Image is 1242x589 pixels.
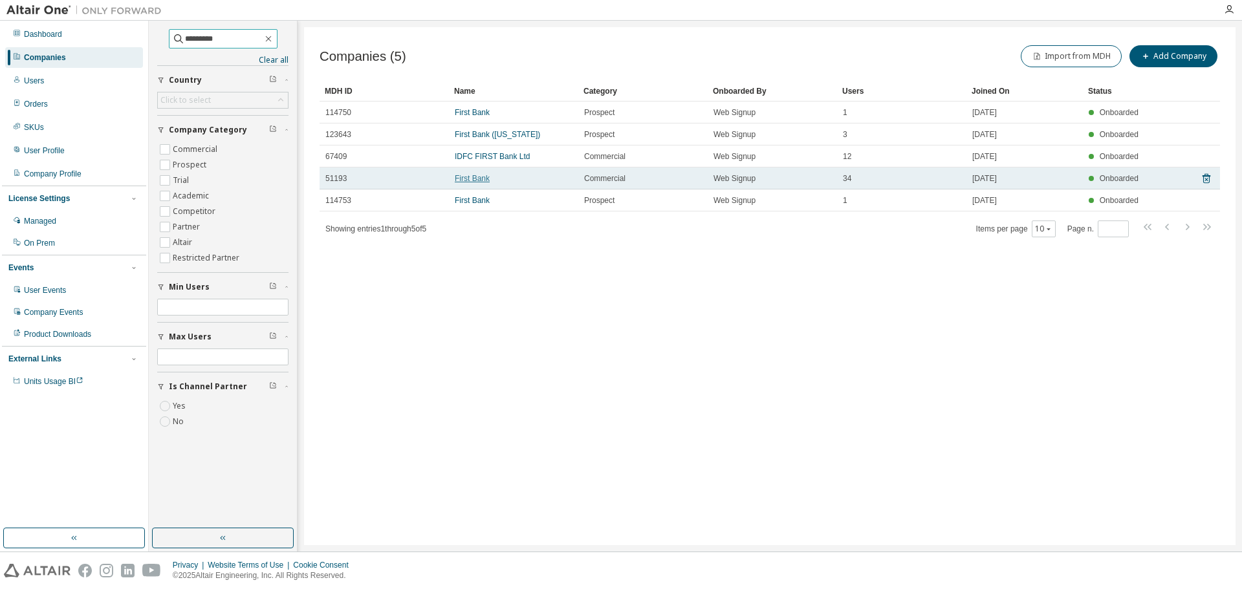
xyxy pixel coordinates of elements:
div: SKUs [24,122,44,133]
span: Web Signup [714,151,756,162]
span: [DATE] [972,107,997,118]
div: License Settings [8,193,70,204]
span: Clear filter [269,332,277,342]
div: Users [842,81,961,102]
div: Managed [24,216,56,226]
a: First Bank [455,108,490,117]
div: Onboarded By [713,81,832,102]
div: Name [454,81,573,102]
span: 67409 [325,151,347,162]
button: Add Company [1129,45,1217,67]
div: User Profile [24,145,65,156]
span: 34 [843,173,851,184]
span: Prospect [584,129,615,140]
label: Commercial [173,142,220,157]
div: Website Terms of Use [208,560,293,570]
a: IDFC FIRST Bank Ltd [455,152,530,161]
label: No [173,414,186,429]
span: Onboarded [1100,152,1138,161]
img: instagram.svg [100,564,113,577]
button: Country [157,66,289,94]
span: Onboarded [1100,108,1138,117]
span: Country [169,75,202,85]
span: Web Signup [714,173,756,184]
span: Clear filter [269,75,277,85]
span: Onboarded [1100,196,1138,205]
button: Max Users [157,323,289,351]
span: Web Signup [714,129,756,140]
label: Yes [173,398,188,414]
div: Click to select [158,92,288,108]
button: Import from MDH [1021,45,1122,67]
div: Click to select [160,95,211,105]
div: Companies [24,52,66,63]
span: Web Signup [714,107,756,118]
span: Onboarded [1100,174,1138,183]
img: facebook.svg [78,564,92,577]
div: Users [24,76,44,86]
div: Dashboard [24,29,62,39]
span: 1 [843,195,847,206]
span: Items per page [976,220,1056,237]
div: Events [8,262,34,273]
span: [DATE] [972,195,997,206]
span: Is Channel Partner [169,381,247,392]
img: altair_logo.svg [4,564,71,577]
div: Status [1088,81,1142,102]
span: [DATE] [972,173,997,184]
span: [DATE] [972,151,997,162]
span: 51193 [325,173,347,184]
span: 1 [843,107,847,118]
span: Clear filter [269,282,277,292]
label: Academic [173,188,212,204]
label: Prospect [173,157,209,173]
label: Trial [173,173,191,188]
span: Companies (5) [320,49,406,64]
span: 12 [843,151,851,162]
a: First Bank ([US_STATE]) [455,130,540,139]
div: Category [583,81,703,102]
img: youtube.svg [142,564,161,577]
div: Company Events [24,307,83,317]
span: Commercial [584,173,626,184]
span: 123643 [325,129,351,140]
label: Restricted Partner [173,250,242,266]
span: Page n. [1067,220,1129,237]
span: Min Users [169,282,210,292]
div: On Prem [24,238,55,248]
span: Company Category [169,125,247,135]
a: First Bank [455,196,490,205]
a: Clear all [157,55,289,65]
div: Cookie Consent [293,560,356,570]
span: Units Usage BI [24,377,83,386]
span: 114750 [325,107,351,118]
div: External Links [8,354,61,364]
span: 3 [843,129,847,140]
span: 114753 [325,195,351,206]
div: Company Profile [24,169,82,179]
label: Partner [173,219,202,235]
span: Max Users [169,332,212,342]
div: Privacy [173,560,208,570]
span: Prospect [584,107,615,118]
button: Min Users [157,273,289,301]
span: [DATE] [972,129,997,140]
img: Altair One [6,4,168,17]
span: Commercial [584,151,626,162]
div: MDH ID [325,81,444,102]
span: Showing entries 1 through 5 of 5 [325,224,426,233]
div: Joined On [972,81,1078,102]
p: © 2025 Altair Engineering, Inc. All Rights Reserved. [173,570,356,581]
div: Product Downloads [24,329,91,339]
button: Is Channel Partner [157,372,289,401]
span: Clear filter [269,381,277,392]
img: linkedin.svg [121,564,135,577]
div: Orders [24,99,48,109]
label: Altair [173,235,195,250]
span: Onboarded [1100,130,1138,139]
a: First Bank [455,174,490,183]
span: Clear filter [269,125,277,135]
span: Web Signup [714,195,756,206]
label: Competitor [173,204,218,219]
button: Company Category [157,116,289,144]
